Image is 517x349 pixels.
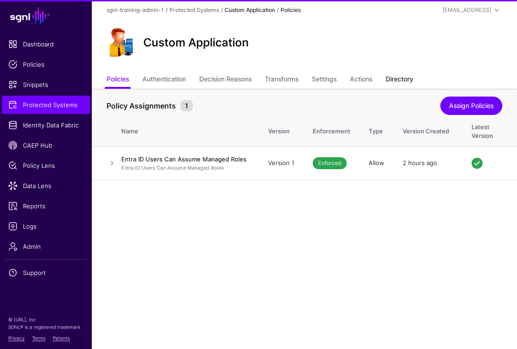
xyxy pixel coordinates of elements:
[8,60,84,69] span: Policies
[107,28,136,57] img: svg+xml;base64,PHN2ZyB3aWR0aD0iOTgiIGhlaWdodD0iMTIyIiB2aWV3Qm94PSIwIDAgOTggMTIyIiBmaWxsPSJub25lIi...
[2,156,90,175] a: Policy Lens
[180,100,193,111] small: 1
[2,197,90,215] a: Reports
[403,159,437,166] span: 2 hours ago
[281,6,301,13] strong: Policies
[2,75,90,94] a: Snippets
[312,71,337,89] a: Settings
[8,268,84,277] span: Support
[8,316,84,323] p: © [URL], Inc
[2,136,90,154] a: CAEP Hub
[107,6,164,13] a: sgnl-training-admin-1
[2,35,90,53] a: Dashboard
[8,222,84,231] span: Logs
[8,161,84,170] span: Policy Lens
[443,6,491,14] div: [EMAIL_ADDRESS]
[169,6,219,13] a: Protected Systems
[259,146,303,180] td: Version 1
[107,71,129,89] a: Policies
[8,80,84,89] span: Snippets
[8,100,84,109] span: Protected Systems
[104,100,178,111] span: Policy Assignments
[225,6,275,13] strong: Custom Application
[8,242,84,251] span: Admin
[142,71,186,89] a: Authentication
[386,71,413,89] a: Directory
[350,71,372,89] a: Actions
[121,114,259,147] th: Name
[440,97,502,115] a: Assign Policies
[259,114,303,147] th: Version
[143,36,249,49] h2: Custom Application
[8,40,84,49] span: Dashboard
[8,323,84,331] p: SGNL® is a registered trademark
[199,71,252,89] a: Decision Reasons
[121,155,250,163] h4: Entra ID Users Can Assume Managed Roles
[265,71,298,89] a: Transforms
[360,146,393,180] td: Allow
[2,237,90,256] a: Admin
[2,96,90,114] a: Protected Systems
[164,6,169,14] div: /
[8,181,84,190] span: Data Lens
[6,6,86,26] a: SGNL
[121,164,250,172] p: Entra ID Users Can Assume Managed Roles
[303,114,360,147] th: Enforcement
[462,114,517,147] th: Latest Version
[2,116,90,134] a: Identity Data Fabric
[8,201,84,211] span: Reports
[53,335,70,341] a: Patents
[2,55,90,74] a: Policies
[2,177,90,195] a: Data Lens
[2,217,90,235] a: Logs
[8,141,84,150] span: CAEP Hub
[219,6,225,14] div: /
[32,335,45,341] a: Terms
[313,157,347,169] span: Enforced
[393,114,462,147] th: Version Created
[360,114,393,147] th: Type
[8,335,25,341] a: Privacy
[275,6,281,14] div: /
[8,120,84,130] span: Identity Data Fabric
